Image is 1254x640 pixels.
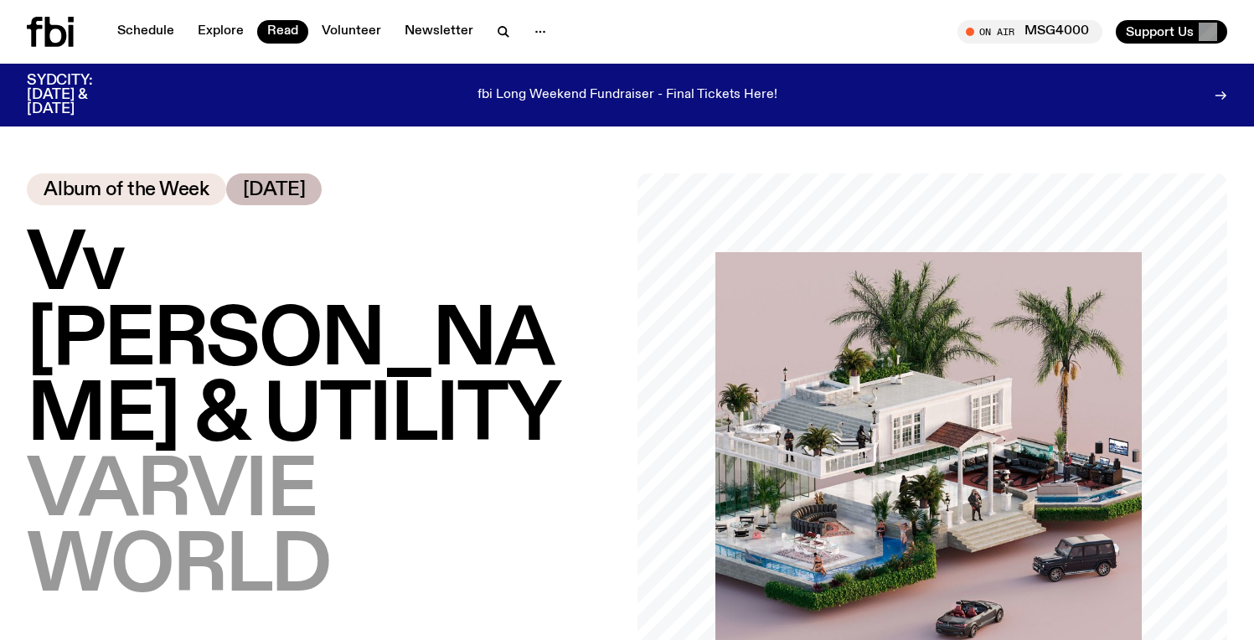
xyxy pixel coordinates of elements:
[27,451,329,610] span: VARVIE WORLD
[27,74,134,116] h3: SYDCITY: [DATE] & [DATE]
[107,20,184,44] a: Schedule
[312,20,391,44] a: Volunteer
[1126,24,1194,39] span: Support Us
[477,88,777,103] p: fbi Long Weekend Fundraiser - Final Tickets Here!
[1116,20,1227,44] button: Support Us
[44,181,209,199] span: Album of the Week
[257,20,308,44] a: Read
[395,20,483,44] a: Newsletter
[27,225,560,459] span: Vv [PERSON_NAME] & UTILITY
[188,20,254,44] a: Explore
[243,181,306,199] span: [DATE]
[957,20,1102,44] button: On AirMSG4000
